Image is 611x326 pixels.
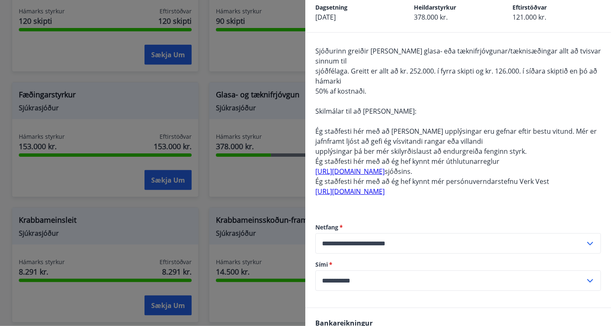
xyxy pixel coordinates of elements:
span: [DATE] [315,13,336,22]
label: Sími [315,260,601,269]
span: Skilmálar til að [PERSON_NAME]: [315,107,416,116]
span: Sjóðurinn greiðir [PERSON_NAME] glasa- eða tæknifrjóvgunar/tæknisæðingar allt að tvisvar sinnum til [315,46,601,66]
span: upplýsingar þá ber mér skilyrðislaust að endurgreiða fenginn styrk. [315,147,527,156]
span: 378.000 kr. [414,13,448,22]
span: Dagsetning [315,3,347,11]
span: Ég staðfesti hér með að ég hef kynnt mér persónuverndarstefnu Verk Vest [315,177,549,186]
span: Ég staðfesti hér með að ég hef kynnt mér úthlutunarreglur [315,157,499,166]
span: sjóðfélaga. Greitt er allt að kr. 252.000. í fyrra skipti og kr. 126.000. í síðara skiptið en þó ... [315,66,597,86]
label: Netfang [315,223,601,232]
span: Eftirstöðvar [512,3,547,11]
span: 50% af kostnaði. [315,87,366,96]
a: [URL][DOMAIN_NAME] [315,167,385,176]
span: sjóðsins. [315,167,412,176]
span: Heildarstyrkur [414,3,456,11]
span: 121.000 kr. [512,13,546,22]
a: [URL][DOMAIN_NAME] [315,187,385,196]
span: Ég staðfesti hér með að [PERSON_NAME] upplýsingar eru gefnar eftir bestu vitund. Mér er jafnframt... [315,127,597,146]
